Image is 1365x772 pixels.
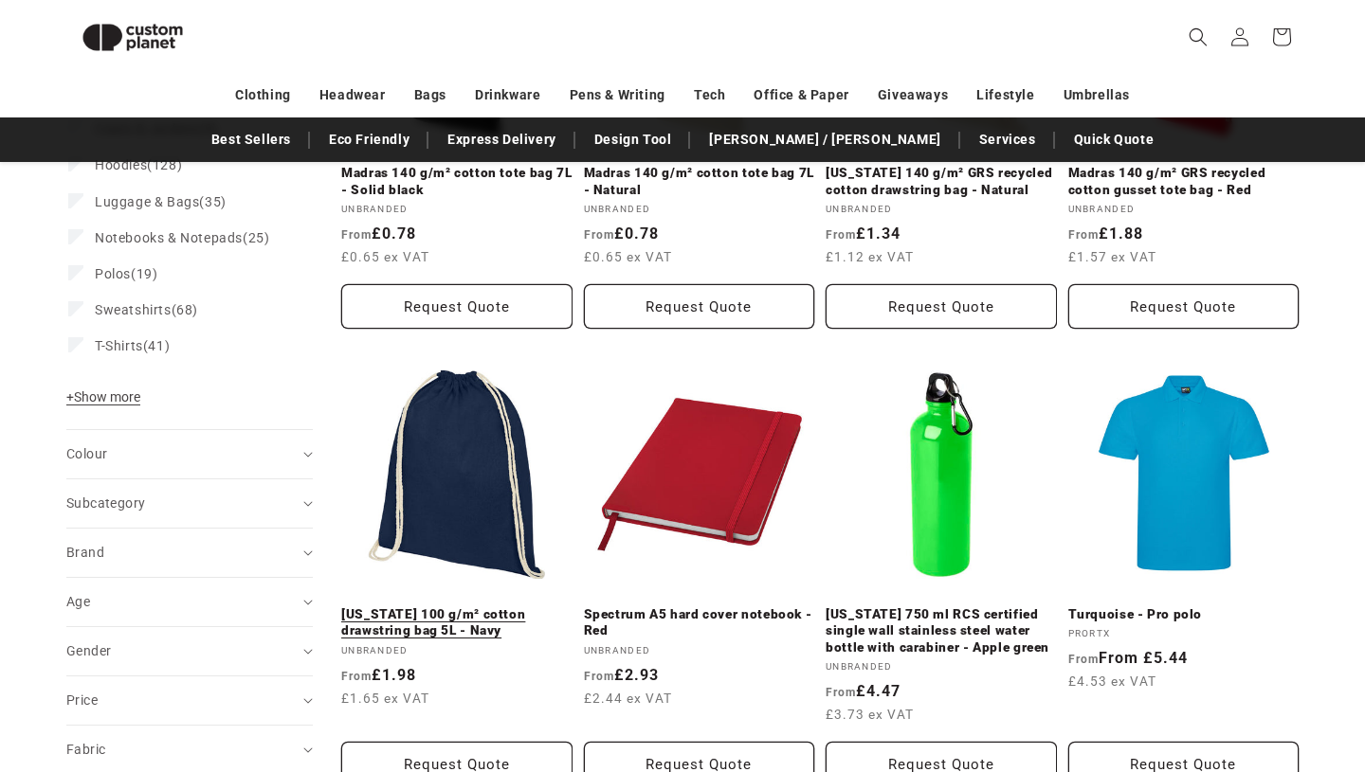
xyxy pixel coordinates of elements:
[826,284,1057,329] button: Request Quote
[66,446,107,461] span: Colour
[700,123,950,156] a: [PERSON_NAME] / [PERSON_NAME]
[235,79,291,112] a: Clothing
[66,389,74,404] span: +
[66,430,313,478] summary: Colour (0 selected)
[1068,284,1300,329] button: Request Quote
[95,302,172,317] span: Sweatshirts
[585,123,682,156] a: Design Tool
[826,165,1057,198] a: [US_STATE] 140 g/m² GRS recycled cotton drawstring bag - Natural
[66,495,145,511] span: Subcategory
[95,301,198,318] span: (68)
[66,627,313,675] summary: Gender (0 selected)
[95,230,243,245] span: Notebooks & Notepads
[341,165,573,198] a: Madras 140 g/m² cotton tote bag 7L - Solid black
[95,193,227,210] span: (35)
[694,79,725,112] a: Tech
[1068,165,1300,198] a: Madras 140 g/m² GRS recycled cotton gusset tote bag - Red
[66,389,140,404] span: Show more
[1064,79,1130,112] a: Umbrellas
[1065,123,1164,156] a: Quick Quote
[66,545,104,560] span: Brand
[976,79,1034,112] a: Lifestyle
[475,79,540,112] a: Drinkware
[66,594,90,609] span: Age
[66,479,313,528] summary: Subcategory (0 selected)
[319,123,419,156] a: Eco Friendly
[66,578,313,626] summary: Age (0 selected)
[66,8,199,67] img: Custom Planet
[584,165,815,198] a: Madras 140 g/m² cotton tote bag 7L - Natural
[95,229,269,246] span: (25)
[319,79,386,112] a: Headwear
[970,123,1046,156] a: Services
[1177,16,1219,58] summary: Search
[584,284,815,329] button: Request Quote
[95,338,143,353] span: T-Shirts
[95,156,182,173] span: (128)
[826,606,1057,656] a: [US_STATE] 750 ml RCS certified single wall stainless steel water bottle with carabiner - Apple g...
[66,692,98,708] span: Price
[438,123,566,156] a: Express Delivery
[95,337,170,354] span: (41)
[584,606,815,639] a: Spectrum A5 hard cover notebook - Red
[341,284,573,329] button: Request Quote
[95,265,157,282] span: (19)
[66,676,313,725] summary: Price
[66,388,146,415] button: Show more
[95,266,131,281] span: Polos
[202,123,300,156] a: Best Sellers
[66,529,313,577] summary: Brand (0 selected)
[1046,567,1365,772] iframe: Chat Widget
[66,643,111,658] span: Gender
[66,742,105,757] span: Fabric
[754,79,848,112] a: Office & Paper
[95,194,199,209] span: Luggage & Bags
[878,79,948,112] a: Giveaways
[570,79,665,112] a: Pens & Writing
[95,157,147,172] span: Hoodies
[341,606,573,639] a: [US_STATE] 100 g/m² cotton drawstring bag 5L - Navy
[414,79,446,112] a: Bags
